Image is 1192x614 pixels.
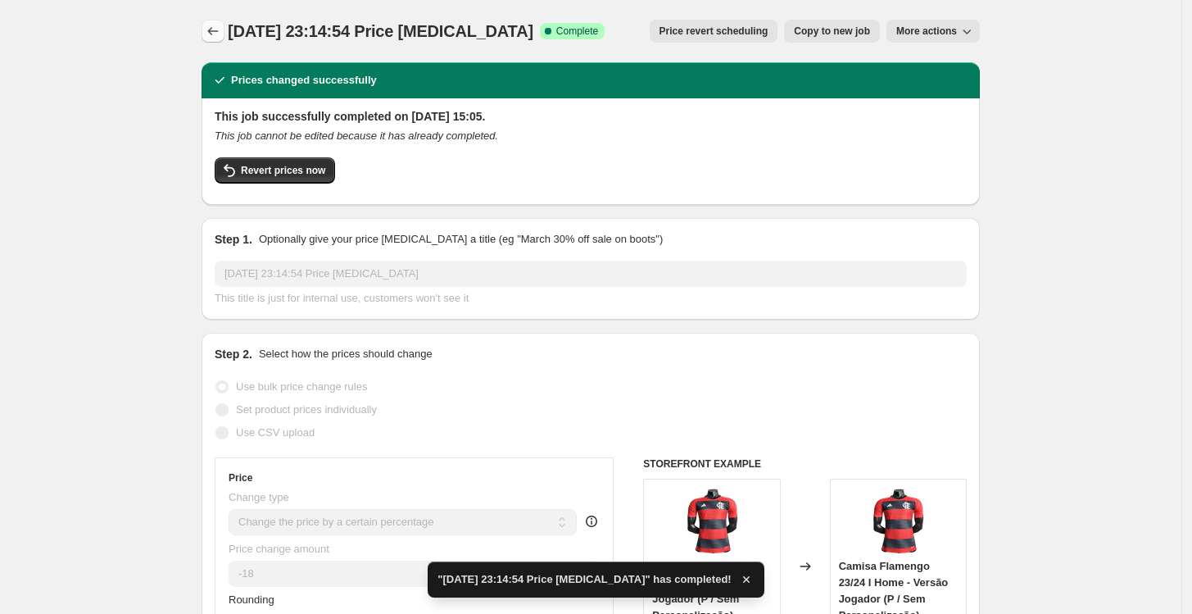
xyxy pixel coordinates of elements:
input: 30% off holiday sale [215,261,967,287]
h2: Prices changed successfully [231,72,377,89]
span: [DATE] 23:14:54 Price [MEDICAL_DATA] [228,22,533,40]
button: More actions [886,20,980,43]
img: background-editor_output_52512b14-0611-415e-84b9-3cd3cbd45b98_80x.png [865,488,931,553]
button: Price change jobs [202,20,224,43]
span: Complete [556,25,598,38]
img: background-editor_output_52512b14-0611-415e-84b9-3cd3cbd45b98_80x.png [679,488,745,553]
span: This title is just for internal use, customers won't see it [215,292,469,304]
button: Revert prices now [215,157,335,184]
span: Use CSV upload [236,426,315,439]
span: Copy to new job [794,25,870,38]
span: Rounding [229,594,274,606]
h3: Price [229,471,252,484]
span: Price change amount [229,543,329,555]
input: -15 [229,561,518,587]
h6: STOREFRONT EXAMPLE [643,457,967,471]
span: Set product prices individually [236,403,377,416]
p: Select how the prices should change [259,346,433,362]
button: Price revert scheduling [650,20,778,43]
h2: This job successfully completed on [DATE] 15:05. [215,108,967,125]
p: Optionally give your price [MEDICAL_DATA] a title (eg "March 30% off sale on boots") [259,231,663,248]
h2: Step 2. [215,346,252,362]
span: More actions [896,25,957,38]
span: Change type [229,491,289,503]
span: Revert prices now [241,164,325,177]
button: Copy to new job [784,20,880,43]
span: Use bulk price change rules [236,380,367,393]
span: Price revert scheduling [659,25,768,38]
i: This job cannot be edited because it has already completed. [215,130,498,142]
div: help [583,513,600,530]
span: "[DATE] 23:14:54 Price [MEDICAL_DATA]" has completed! [437,571,731,588]
h2: Step 1. [215,231,252,248]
